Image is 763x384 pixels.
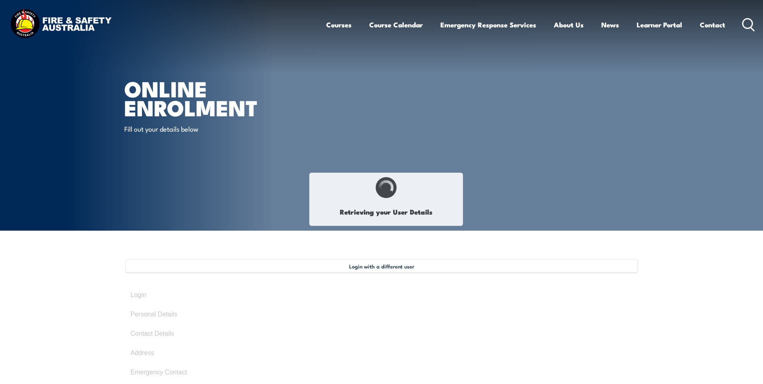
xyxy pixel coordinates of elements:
[124,79,323,116] h1: Online Enrolment
[440,14,536,35] a: Emergency Response Services
[554,14,584,35] a: About Us
[637,14,682,35] a: Learner Portal
[326,14,352,35] a: Courses
[314,202,459,221] h1: Retrieving your User Details
[601,14,619,35] a: News
[349,263,414,269] span: Login with a different user
[124,124,271,133] p: Fill out your details below
[369,14,423,35] a: Course Calendar
[700,14,725,35] a: Contact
